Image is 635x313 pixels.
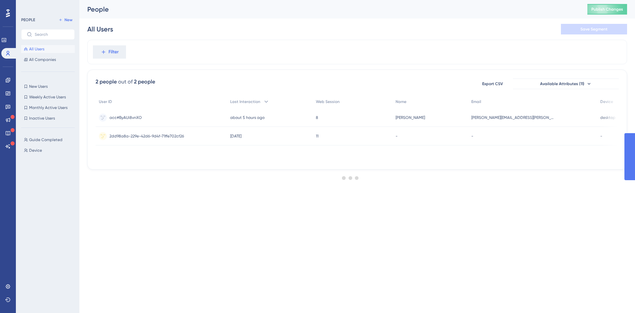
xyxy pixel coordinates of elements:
span: Guide Completed [29,137,63,142]
button: Device [21,146,79,154]
span: Save Segment [580,26,608,32]
button: Guide Completed [21,136,79,144]
iframe: UserGuiding AI Assistant Launcher [607,287,627,307]
div: People [87,5,571,14]
input: Search [35,32,69,37]
span: Monthly Active Users [29,105,67,110]
span: Publish Changes [591,7,623,12]
button: New Users [21,82,75,90]
button: Monthly Active Users [21,104,75,112]
button: Weekly Active Users [21,93,75,101]
span: Device [29,148,42,153]
button: Save Segment [561,24,627,34]
span: All Users [29,46,44,52]
span: All Companies [29,57,56,62]
button: Inactive Users [21,114,75,122]
span: Weekly Active Users [29,94,66,100]
button: Publish Changes [587,4,627,15]
span: Inactive Users [29,116,55,121]
span: New [64,17,72,23]
button: All Companies [21,56,75,64]
button: New [56,16,75,24]
span: New Users [29,84,48,89]
div: All Users [87,25,113,34]
button: All Users [21,45,75,53]
div: PEOPLE [21,17,35,23]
